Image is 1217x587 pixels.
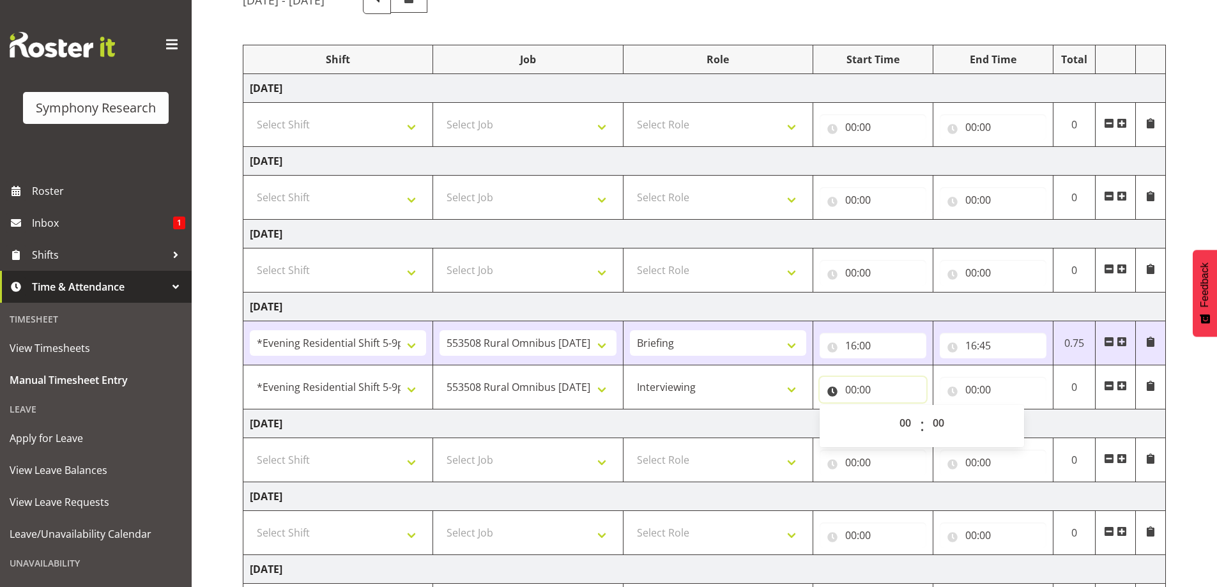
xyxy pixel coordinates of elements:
div: Job [440,52,616,67]
td: 0.75 [1053,321,1096,365]
span: Manual Timesheet Entry [10,370,182,390]
td: 0 [1053,103,1096,147]
input: Click to select... [820,260,926,286]
div: Shift [250,52,426,67]
a: Apply for Leave [3,422,188,454]
input: Click to select... [940,377,1046,402]
span: Apply for Leave [10,429,182,448]
input: Click to select... [940,333,1046,358]
input: Click to select... [940,522,1046,548]
td: 0 [1053,511,1096,555]
input: Click to select... [940,187,1046,213]
td: [DATE] [243,220,1166,248]
td: 0 [1053,248,1096,293]
td: [DATE] [243,409,1166,438]
div: End Time [940,52,1046,67]
a: Manual Timesheet Entry [3,364,188,396]
input: Click to select... [940,114,1046,140]
span: View Leave Balances [10,461,182,480]
td: 0 [1053,176,1096,220]
img: Rosterit website logo [10,32,115,57]
input: Click to select... [820,377,926,402]
span: Leave/Unavailability Calendar [10,524,182,544]
span: Feedback [1199,263,1211,307]
td: 0 [1053,438,1096,482]
span: View Leave Requests [10,492,182,512]
a: Leave/Unavailability Calendar [3,518,188,550]
div: Unavailability [3,550,188,576]
td: 0 [1053,365,1096,409]
input: Click to select... [940,450,1046,475]
span: Inbox [32,213,173,233]
td: [DATE] [243,482,1166,511]
td: [DATE] [243,293,1166,321]
a: View Timesheets [3,332,188,364]
div: Total [1060,52,1089,67]
div: Timesheet [3,306,188,332]
a: View Leave Requests [3,486,188,518]
div: Leave [3,396,188,422]
td: [DATE] [243,555,1166,584]
span: 1 [173,217,185,229]
input: Click to select... [820,522,926,548]
input: Click to select... [820,114,926,140]
input: Click to select... [940,260,1046,286]
td: [DATE] [243,74,1166,103]
input: Click to select... [820,333,926,358]
td: [DATE] [243,147,1166,176]
span: Time & Attendance [32,277,166,296]
span: Shifts [32,245,166,264]
div: Role [630,52,806,67]
span: Roster [32,181,185,201]
span: View Timesheets [10,339,182,358]
div: Symphony Research [36,98,156,118]
input: Click to select... [820,187,926,213]
a: View Leave Balances [3,454,188,486]
input: Click to select... [820,450,926,475]
button: Feedback - Show survey [1193,250,1217,337]
span: : [920,410,924,442]
div: Start Time [820,52,926,67]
